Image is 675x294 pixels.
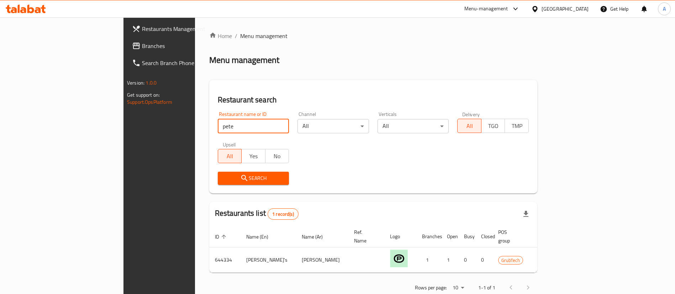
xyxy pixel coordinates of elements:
span: No [268,151,286,161]
img: Pete's [390,250,408,267]
input: Search for restaurant name or ID.. [218,119,289,133]
span: 1.0.0 [146,78,157,87]
span: 1 record(s) [268,211,298,218]
td: 1 [441,247,458,273]
span: Search Branch Phone [142,59,231,67]
button: Yes [241,149,265,163]
div: All [297,119,369,133]
div: Total records count [268,208,299,220]
span: Yes [244,151,263,161]
span: ID [215,232,228,241]
span: Name (Ar) [302,232,332,241]
span: TMP [508,121,526,131]
span: GrubTech [499,256,523,264]
span: All [460,121,479,131]
button: No [265,149,289,163]
button: All [457,119,481,133]
td: 0 [475,247,492,273]
h2: Menu management [209,54,279,66]
th: Busy [458,226,475,247]
span: OPEN [537,256,555,264]
div: Export file [517,205,534,223]
td: [PERSON_NAME]'s [241,247,296,273]
td: [PERSON_NAME] [296,247,348,273]
span: POS group [498,228,523,245]
label: Upsell [223,142,236,147]
span: Status [537,232,560,241]
span: Search [223,174,284,183]
button: TMP [505,119,529,133]
a: Support.OpsPlatform [127,97,172,107]
th: Branches [416,226,441,247]
th: Open [441,226,458,247]
th: Closed [475,226,492,247]
span: Name (En) [246,232,278,241]
th: Logo [384,226,416,247]
span: Ref. Name [354,228,376,245]
a: Branches [126,37,236,54]
a: Search Branch Phone [126,54,236,71]
table: enhanced table [209,226,594,273]
p: Rows per page: [415,283,447,292]
td: 1 [416,247,441,273]
h2: Restaurants list [215,208,299,220]
td: 0 [458,247,475,273]
label: Delivery [462,112,480,117]
span: All [221,151,239,161]
span: Restaurants Management [142,25,231,33]
span: Branches [142,42,231,50]
span: A [663,5,666,13]
button: All [218,149,242,163]
span: Menu management [240,32,288,40]
button: TGO [481,119,505,133]
button: Search [218,172,289,185]
nav: breadcrumb [209,32,537,40]
div: Rows per page: [450,283,467,293]
span: Get support on: [127,90,160,100]
span: TGO [484,121,502,131]
a: Restaurants Management [126,20,236,37]
div: Menu-management [464,5,508,13]
div: [GEOGRAPHIC_DATA] [542,5,589,13]
div: All [378,119,449,133]
h2: Restaurant search [218,95,529,105]
span: Version: [127,78,144,87]
p: 1-1 of 1 [478,283,495,292]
